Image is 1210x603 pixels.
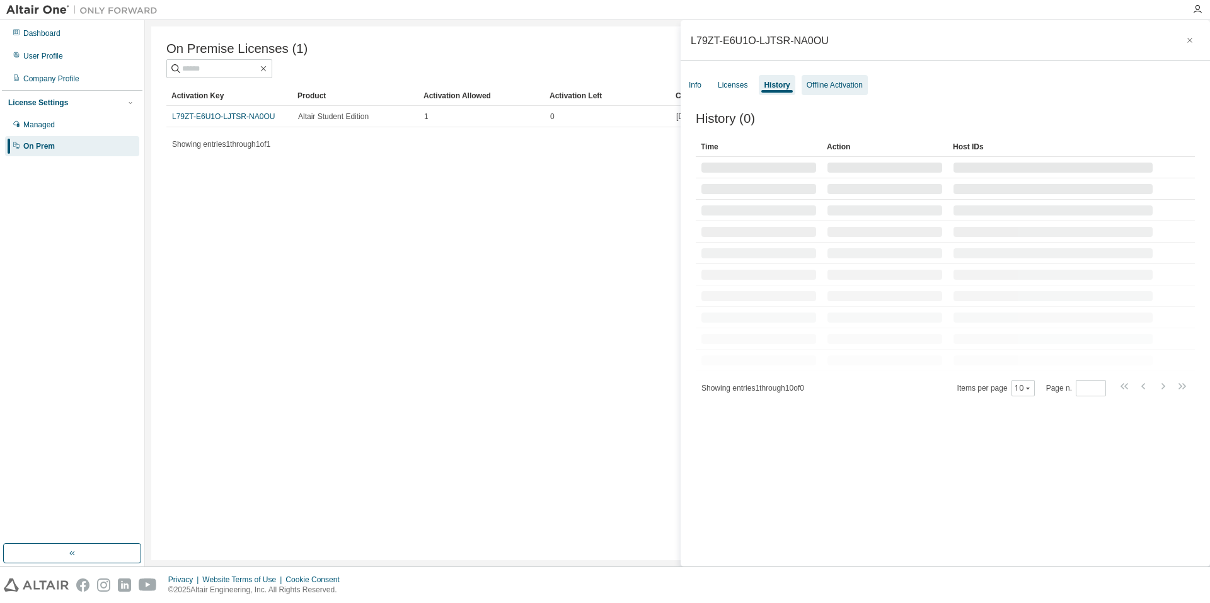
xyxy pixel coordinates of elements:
[1015,383,1032,393] button: 10
[139,578,157,592] img: youtube.svg
[718,80,747,90] div: Licenses
[168,585,347,595] p: © 2025 Altair Engineering, Inc. All Rights Reserved.
[8,98,68,108] div: License Settings
[691,35,829,45] div: L79ZT-E6U1O-LJTSR-NA0OU
[689,80,701,90] div: Info
[423,86,539,106] div: Activation Allowed
[953,137,1153,157] div: Host IDs
[166,42,308,56] span: On Premise Licenses (1)
[550,86,665,106] div: Activation Left
[202,575,285,585] div: Website Terms of Use
[807,80,863,90] div: Offline Activation
[696,112,755,126] span: History (0)
[764,80,790,90] div: History
[118,578,131,592] img: linkedin.svg
[6,4,164,16] img: Altair One
[957,380,1035,396] span: Items per page
[827,137,943,157] div: Action
[1046,380,1106,396] span: Page n.
[676,86,1133,106] div: Creation Date
[23,141,55,151] div: On Prem
[23,120,55,130] div: Managed
[23,74,79,84] div: Company Profile
[4,578,69,592] img: altair_logo.svg
[285,575,347,585] div: Cookie Consent
[550,112,555,122] span: 0
[23,51,63,61] div: User Profile
[172,112,275,121] a: L79ZT-E6U1O-LJTSR-NA0OU
[298,112,369,122] span: Altair Student Edition
[172,140,270,149] span: Showing entries 1 through 1 of 1
[701,384,804,393] span: Showing entries 1 through 10 of 0
[676,112,732,122] span: [DATE] 18:52:56
[424,112,429,122] span: 1
[297,86,413,106] div: Product
[97,578,110,592] img: instagram.svg
[76,578,89,592] img: facebook.svg
[701,137,817,157] div: Time
[168,575,202,585] div: Privacy
[23,28,60,38] div: Dashboard
[171,86,287,106] div: Activation Key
